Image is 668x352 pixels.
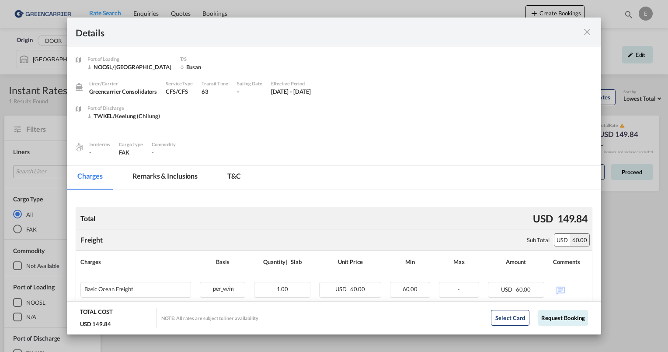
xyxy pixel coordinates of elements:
[89,148,110,156] div: -
[319,255,381,268] div: Unit Price
[582,27,592,37] md-icon: icon-close fg-AAA8AD m-0 cursor
[80,235,103,245] div: Freight
[554,234,570,246] div: USD
[84,286,133,292] div: Basic Ocean Freight
[180,63,250,71] div: Busan
[87,55,171,63] div: Port of Loading
[161,315,258,321] div: NOTE: All rates are subject to liner availability
[403,285,418,292] span: 60.00
[119,141,143,148] div: Cargo Type
[350,285,365,292] span: 60.00
[74,142,84,152] img: cargo.png
[277,285,289,292] span: 1.00
[200,282,245,293] div: per_w/m
[152,141,176,148] div: Commodity
[538,310,588,326] button: Request Booking
[237,80,262,88] div: Sailing Date
[67,165,260,190] md-pagination-wrapper: Use the left and right arrow keys to navigate between tabs
[87,63,171,71] div: NOOSL/Oslo
[80,308,113,320] div: TOTAL COST
[80,255,191,268] div: Charges
[80,320,111,328] div: USD 149.84
[122,165,208,190] md-tab-item: Remarks & Inclusions
[390,255,430,268] div: Min
[217,165,251,190] md-tab-item: T&C
[200,255,245,268] div: Basis
[119,148,143,156] div: FAK
[527,236,550,244] div: Sub Total
[555,209,590,228] div: 149.84
[335,285,349,292] span: USD
[180,55,250,63] div: T/S
[553,282,588,297] div: No Comments Available
[67,165,113,190] md-tab-item: Charges
[78,211,98,225] div: Total
[531,209,555,228] div: USD
[501,286,515,293] span: USD
[202,80,228,88] div: Transit Time
[271,80,311,88] div: Effective Period
[89,80,157,88] div: Liner/Carrier
[237,88,262,95] div: -
[166,88,188,95] span: CFS/CFS
[458,285,460,292] span: -
[271,88,311,95] div: 1 Sep 2025 - 30 Sep 2025
[516,286,531,293] span: 60.00
[76,26,541,37] div: Details
[570,234,590,246] div: 60.00
[549,251,592,273] th: Comments
[488,255,544,268] div: Amount
[89,141,110,148] div: Incoterms
[87,104,160,112] div: Port of Discharge
[89,88,157,95] div: Greencarrier Consolidators
[152,149,154,156] span: -
[202,88,228,95] div: 63
[67,18,601,334] md-dialog: Port of ...
[87,112,160,120] div: TWKEL/Keelung (Chilung)
[254,255,310,268] div: Quantity | Slab
[439,255,479,268] div: Max
[491,310,529,326] button: Select Card
[166,80,193,88] div: Service Type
